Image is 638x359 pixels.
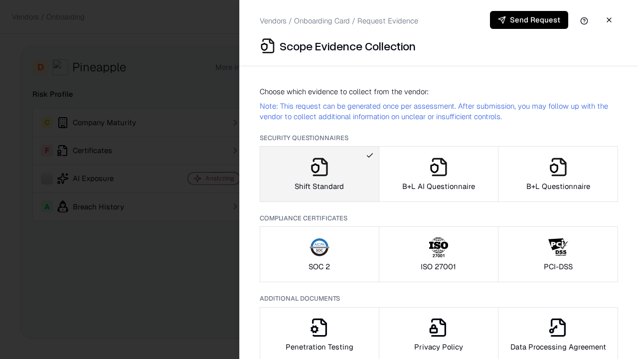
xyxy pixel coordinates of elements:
p: Shift Standard [295,181,344,191]
button: SOC 2 [260,226,379,282]
button: B+L Questionnaire [498,146,618,202]
p: Choose which evidence to collect from the vendor: [260,86,618,97]
button: B+L AI Questionnaire [379,146,499,202]
button: PCI-DSS [498,226,618,282]
p: PCI-DSS [544,261,573,272]
button: Send Request [490,11,568,29]
p: Vendors / Onboarding Card / Request Evidence [260,15,418,26]
button: ISO 27001 [379,226,499,282]
p: B+L AI Questionnaire [402,181,475,191]
p: Scope Evidence Collection [280,38,416,54]
button: Shift Standard [260,146,379,202]
p: B+L Questionnaire [526,181,590,191]
p: SOC 2 [309,261,330,272]
p: Compliance Certificates [260,214,618,222]
p: Privacy Policy [414,342,463,352]
p: Security Questionnaires [260,134,618,142]
p: Additional Documents [260,294,618,303]
p: Note: This request can be generated once per assessment. After submission, you may follow up with... [260,101,618,122]
p: Data Processing Agreement [510,342,606,352]
p: Penetration Testing [286,342,353,352]
p: ISO 27001 [421,261,456,272]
